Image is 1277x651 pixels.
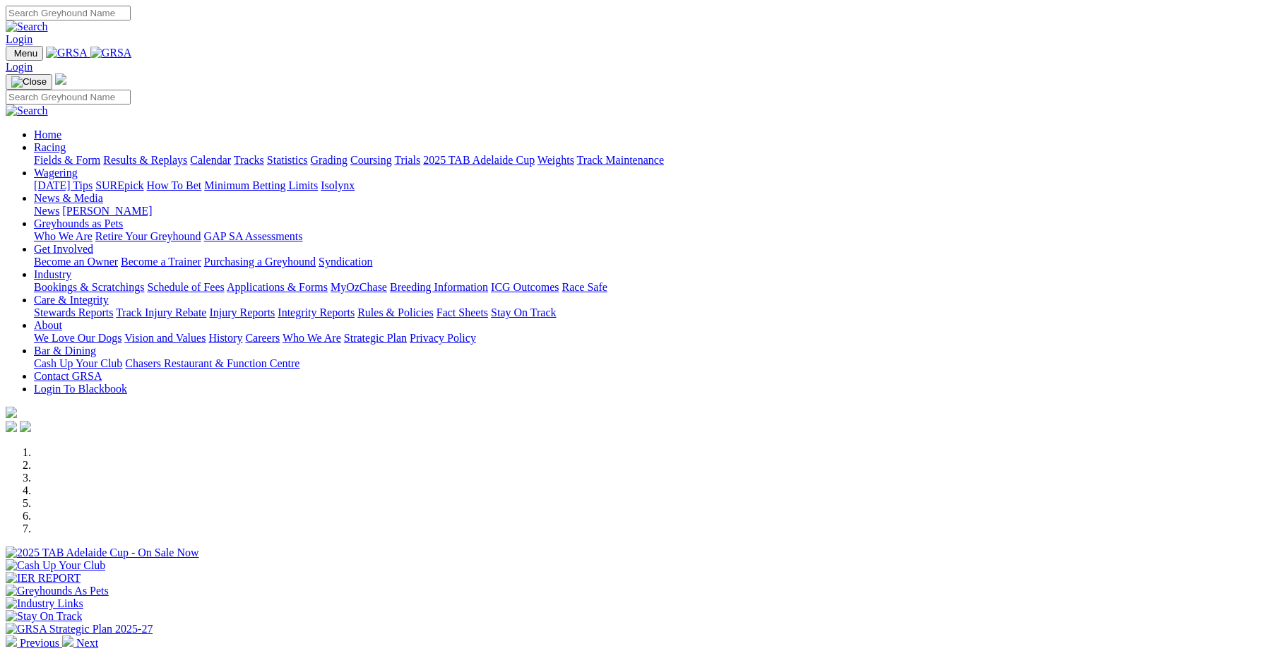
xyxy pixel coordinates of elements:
a: Contact GRSA [34,370,102,382]
input: Search [6,90,131,104]
a: Privacy Policy [410,332,476,344]
a: 2025 TAB Adelaide Cup [423,154,535,166]
a: Previous [6,637,62,649]
a: SUREpick [95,179,143,191]
a: Results & Replays [103,154,187,166]
a: Minimum Betting Limits [204,179,318,191]
div: Bar & Dining [34,357,1271,370]
img: IER REPORT [6,572,81,585]
a: Track Maintenance [577,154,664,166]
a: Tracks [234,154,264,166]
a: MyOzChase [331,281,387,293]
div: News & Media [34,205,1271,217]
div: Care & Integrity [34,306,1271,319]
a: Purchasing a Greyhound [204,256,316,268]
a: Cash Up Your Club [34,357,122,369]
button: Toggle navigation [6,74,52,90]
img: logo-grsa-white.png [6,407,17,418]
div: Industry [34,281,1271,294]
a: Isolynx [321,179,355,191]
a: Weights [537,154,574,166]
a: Login To Blackbook [34,383,127,395]
img: logo-grsa-white.png [55,73,66,85]
img: chevron-left-pager-white.svg [6,635,17,647]
a: How To Bet [147,179,202,191]
a: Greyhounds as Pets [34,217,123,229]
img: Close [11,76,47,88]
a: Grading [311,154,348,166]
a: Vision and Values [124,332,206,344]
img: GRSA [46,47,88,59]
a: We Love Our Dogs [34,332,121,344]
a: Rules & Policies [357,306,434,318]
a: Who We Are [283,332,341,344]
a: Schedule of Fees [147,281,224,293]
img: Search [6,20,48,33]
a: Stay On Track [491,306,556,318]
img: GRSA Strategic Plan 2025-27 [6,623,153,635]
a: Coursing [350,154,392,166]
div: Get Involved [34,256,1271,268]
a: Next [62,637,98,649]
a: Racing [34,141,66,153]
div: Wagering [34,179,1271,192]
a: Industry [34,268,71,280]
a: Race Safe [562,281,607,293]
a: About [34,319,62,331]
a: Become a Trainer [121,256,201,268]
a: Become an Owner [34,256,118,268]
a: Bookings & Scratchings [34,281,144,293]
span: Next [76,637,98,649]
img: facebook.svg [6,421,17,432]
img: Search [6,104,48,117]
img: Stay On Track [6,610,82,623]
a: History [208,332,242,344]
a: Bar & Dining [34,345,96,357]
div: About [34,332,1271,345]
a: Applications & Forms [227,281,328,293]
img: twitter.svg [20,421,31,432]
a: Integrity Reports [278,306,355,318]
a: Calendar [190,154,231,166]
a: Syndication [319,256,372,268]
button: Toggle navigation [6,46,43,61]
a: Login [6,61,32,73]
a: Track Injury Rebate [116,306,206,318]
a: Breeding Information [390,281,488,293]
a: Get Involved [34,243,93,255]
a: GAP SA Assessments [204,230,303,242]
div: Racing [34,154,1271,167]
img: Industry Links [6,597,83,610]
span: Previous [20,637,59,649]
a: Fact Sheets [436,306,488,318]
img: 2025 TAB Adelaide Cup - On Sale Now [6,547,199,559]
a: Statistics [267,154,308,166]
a: Strategic Plan [344,332,407,344]
img: chevron-right-pager-white.svg [62,635,73,647]
a: ICG Outcomes [491,281,559,293]
a: Care & Integrity [34,294,109,306]
a: [PERSON_NAME] [62,205,152,217]
a: Chasers Restaurant & Function Centre [125,357,299,369]
img: Greyhounds As Pets [6,585,109,597]
a: Injury Reports [209,306,275,318]
a: Home [34,129,61,141]
a: Retire Your Greyhound [95,230,201,242]
a: Stewards Reports [34,306,113,318]
img: GRSA [90,47,132,59]
span: Menu [14,48,37,59]
input: Search [6,6,131,20]
a: Wagering [34,167,78,179]
a: News & Media [34,192,103,204]
img: Cash Up Your Club [6,559,105,572]
a: Trials [394,154,420,166]
a: News [34,205,59,217]
a: Who We Are [34,230,93,242]
a: Fields & Form [34,154,100,166]
div: Greyhounds as Pets [34,230,1271,243]
a: Careers [245,332,280,344]
a: [DATE] Tips [34,179,93,191]
a: Login [6,33,32,45]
